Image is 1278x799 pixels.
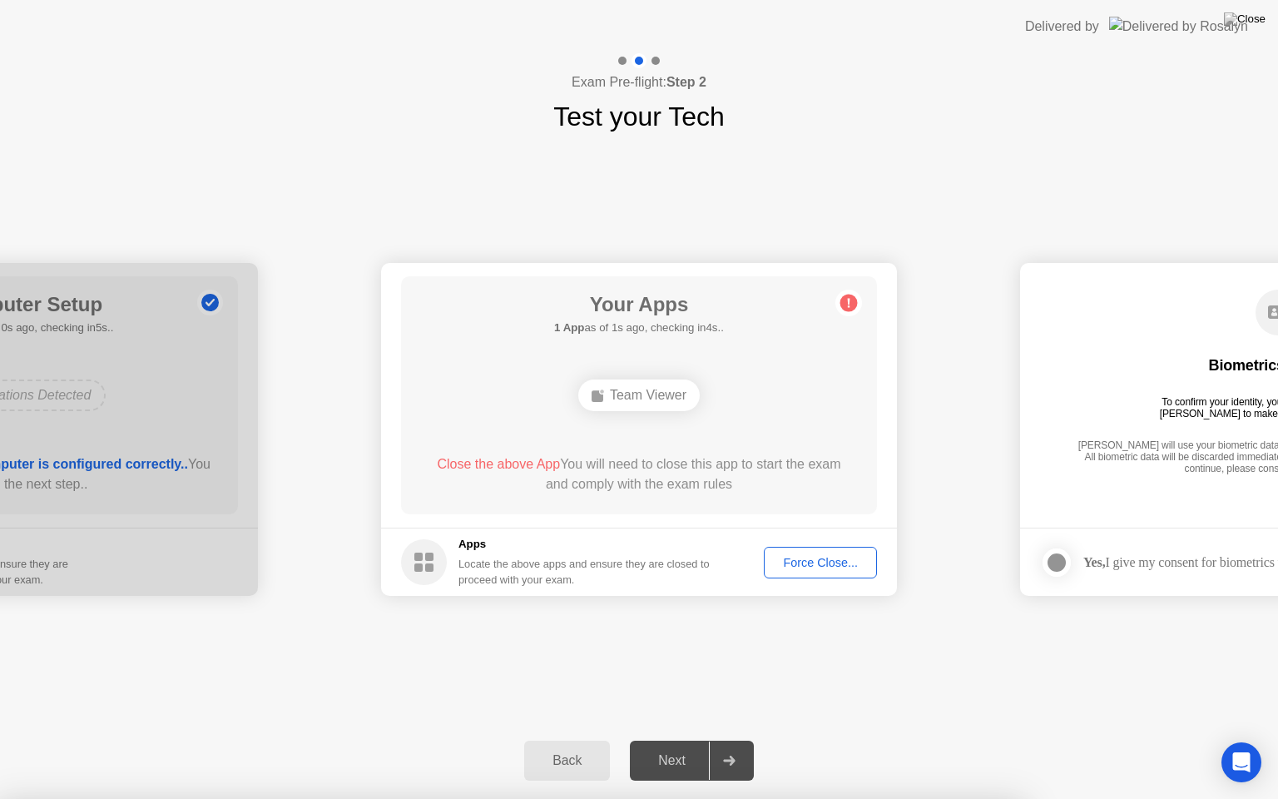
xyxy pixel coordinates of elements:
h4: Exam Pre-flight: [572,72,706,92]
div: Next [635,753,709,768]
h1: Your Apps [554,290,724,320]
h5: Apps [458,536,711,553]
h1: Test your Tech [553,97,725,136]
div: You will need to close this app to start the exam and comply with the exam rules [425,454,854,494]
img: Delivered by Rosalyn [1109,17,1248,36]
div: Team Viewer [578,380,700,411]
strong: Yes, [1083,555,1105,569]
b: Step 2 [666,75,706,89]
div: Delivered by [1025,17,1099,37]
span: Close the above App [437,457,560,471]
div: Force Close... [770,556,871,569]
img: Close [1224,12,1266,26]
b: 1 App [554,321,584,334]
div: Locate the above apps and ensure they are closed to proceed with your exam. [458,556,711,588]
div: Open Intercom Messenger [1221,742,1261,782]
div: Back [529,753,605,768]
h5: as of 1s ago, checking in4s.. [554,320,724,336]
